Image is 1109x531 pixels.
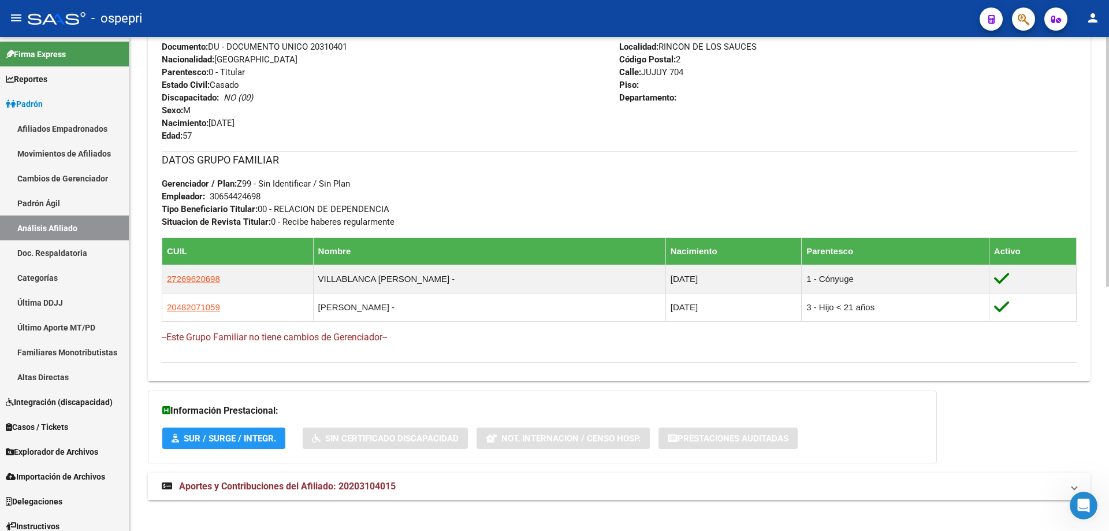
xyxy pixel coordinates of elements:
[619,29,658,39] strong: Provincia:
[6,98,43,110] span: Padrón
[619,67,641,77] strong: Calle:
[619,92,676,103] strong: Departamento:
[619,54,680,65] span: 2
[1070,492,1097,519] iframe: Intercom live chat
[184,433,276,444] span: SUR / SURGE / INTEGR.
[501,433,641,444] span: Not. Internacion / Censo Hosp.
[9,148,222,183] div: Ludmila dice…
[162,118,209,128] strong: Nacimiento:
[33,6,51,25] div: Profile image for Ludmila
[96,318,213,330] div: "EL CUIL YA EXISTE" me dice
[162,217,395,227] span: 0 - Recibe haberes regularmente
[91,6,142,31] span: - ospepri
[477,428,650,449] button: Not. Internacion / Censo Hosp.
[162,237,314,265] th: CUIL
[802,237,989,265] th: Parentesco
[162,217,271,227] strong: Situacion de Revista Titular:
[658,428,798,449] button: Prestaciones Auditadas
[678,433,788,444] span: Prestaciones Auditadas
[162,80,210,90] strong: Estado Civil:
[53,285,222,311] div: [PERSON_NAME], me arroja ese error
[162,80,239,90] span: Casado
[210,190,260,203] div: 30654424698
[162,92,219,103] strong: Discapacitado:
[9,148,151,174] div: cualquier consulta, me avisas.
[162,67,209,77] strong: Parentesco:
[87,311,222,337] div: "EL CUIL YA EXISTE" me dice
[619,54,676,65] strong: Código Postal:
[56,14,153,26] p: Activo en los últimos 15m
[162,29,233,39] span: 20203104015
[8,5,29,27] button: go back
[162,179,237,189] strong: Gerenciador / Plan:
[9,11,23,25] mat-icon: menu
[162,204,389,214] span: 00 - RELACION DE DEPENDENCIA
[162,331,1077,344] h4: --Este Grupo Familiar no tiene cambios de Gerenciador--
[619,42,757,52] span: RINCON DE LOS SAUCES
[6,495,62,508] span: Delegaciones
[55,378,64,388] button: Adjuntar un archivo
[303,428,468,449] button: Sin Certificado Discapacidad
[313,265,665,293] td: VILLABLANCA [PERSON_NAME] -
[162,42,347,52] span: DU - DOCUMENTO UNICO 20310401
[162,54,214,65] strong: Nacionalidad:
[162,152,1077,168] h3: DATOS GRUPO FAMILIAR
[167,302,220,312] span: 20482071059
[665,293,801,321] td: [DATE]
[162,204,258,214] strong: Tipo Beneficiario Titular:
[10,354,221,374] textarea: Escribe un mensaje...
[162,428,285,449] button: SUR / SURGE / INTEGR.
[162,403,922,419] h3: Información Prestacional:
[313,237,665,265] th: Nombre
[162,54,297,65] span: [GEOGRAPHIC_DATA]
[619,29,692,39] span: Santa Fe
[6,73,47,86] span: Reportes
[325,433,459,444] span: Sin Certificado Discapacidad
[6,396,113,409] span: Integración (discapacidad)
[619,80,639,90] strong: Piso:
[162,105,183,116] strong: Sexo:
[619,42,658,52] strong: Localidad:
[18,353,180,376] div: no tenes q crear el afiliado nuevamente
[9,311,222,346] div: Cristian dice…
[802,293,989,321] td: 3 - Hijo < 21 años
[62,292,213,304] div: [PERSON_NAME], me arroja ese error
[9,285,222,312] div: Cristian dice…
[162,118,235,128] span: [DATE]
[18,155,142,167] div: cualquier consulta, me avisas.
[167,274,220,284] span: 27269620698
[665,265,801,293] td: [DATE]
[6,445,98,458] span: Explorador de Archivos
[162,29,183,39] strong: CUIL:
[6,48,66,61] span: Firma Express
[9,183,222,285] div: Cristian dice…
[665,237,801,265] th: Nacimiento
[162,191,205,202] strong: Empleador:
[162,179,350,189] span: Z99 - Sin Identificar / Sin Plan
[202,5,224,27] button: Inicio
[18,5,180,140] div: Primero en padrón buscas el hijo a cambiar. Le das clic a editar y en las acciones "agregar movim...
[802,265,989,293] td: 1 - Cónyuge
[106,327,125,347] button: Scroll to bottom
[162,42,208,52] strong: Documento:
[179,481,396,492] span: Aportes y Contribuciones del Afiliado: 20203104015
[989,237,1076,265] th: Activo
[148,473,1091,500] mat-expansion-panel-header: Aportes y Contribuciones del Afiliado: 20203104015
[198,374,217,392] button: Enviar un mensaje…
[1086,11,1100,25] mat-icon: person
[162,105,191,116] span: M
[36,378,46,388] button: Selector de gif
[18,378,27,388] button: Selector de emoji
[162,131,192,141] span: 57
[162,67,245,77] span: 0 - Titular
[313,293,665,321] td: [PERSON_NAME] -
[6,421,68,433] span: Casos / Tickets
[619,67,683,77] span: JUJUY 704
[6,470,105,483] span: Importación de Archivos
[56,6,131,14] h1: [PERSON_NAME]
[162,131,183,141] strong: Edad:
[224,92,253,103] i: NO (00)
